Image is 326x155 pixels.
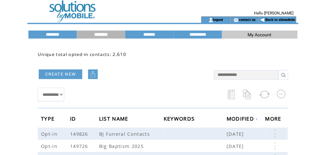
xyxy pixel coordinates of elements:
[99,116,130,120] a: LIST NAME
[41,114,56,125] span: TYPE
[41,143,59,149] span: Opt-in
[70,131,90,137] span: 149826
[260,17,265,23] img: backArrow.gif
[209,17,213,23] img: account_icon.gif
[239,17,256,22] a: contact us
[164,116,197,120] a: KEYWORDS
[227,143,246,149] span: [DATE]
[213,17,223,22] a: logout
[41,131,59,137] span: Opt-in
[70,143,90,149] span: 149726
[38,51,126,57] span: Unique total opted-in contacts: 2,610
[70,116,78,120] a: ID
[90,71,96,77] img: upload.png
[234,17,239,23] img: contact_us_icon.gif
[266,18,295,22] a: Back to sbmadmin
[99,114,130,125] span: LIST NAME
[254,11,294,15] span: Hello [PERSON_NAME]
[227,114,256,125] span: MODIFIED
[248,32,272,37] span: My Account
[99,143,145,149] span: Big Baptism 2025
[227,131,246,137] span: [DATE]
[39,69,82,79] a: CREATE NEW
[99,131,151,137] span: BJ Funeral Contacts
[164,114,197,125] span: KEYWORDS
[227,117,258,121] a: MODIFIED↓
[41,116,56,120] a: TYPE
[265,114,283,125] span: MORE
[70,114,78,125] span: ID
